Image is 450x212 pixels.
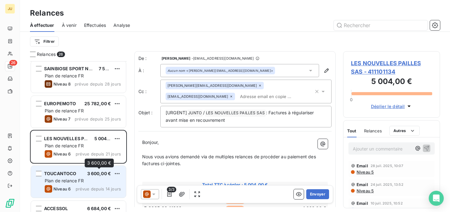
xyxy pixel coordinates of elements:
[75,81,121,86] span: prévue depuis 28 jours
[357,201,368,206] span: Email
[226,206,244,211] span: 37 jours
[76,151,121,156] span: prévue depuis 21 jours
[53,151,71,156] span: Niveau 6
[167,84,257,87] span: [PERSON_NAME][EMAIL_ADDRESS][DOMAIN_NAME]
[203,110,205,115] span: /
[30,22,54,28] span: À effectuer
[75,116,121,121] span: prévue depuis 25 jours
[266,205,326,212] td: 1 068,00 €
[371,164,403,168] span: 28 juil. 2025, 10:07
[357,182,368,187] span: Email
[87,171,111,176] span: 3 600,00 €
[166,110,187,115] span: [URGENT]
[5,198,15,208] img: Logo LeanPay
[192,57,254,60] span: - [EMAIL_ADDRESS][DOMAIN_NAME]
[187,110,203,117] span: JUNTO
[45,73,84,78] span: Plan de relance FR
[369,103,414,110] button: Déplier le détail
[53,81,71,86] span: Niveau 8
[429,191,444,206] div: Open Intercom Messenger
[87,160,111,165] span: 3 600,00 €
[5,4,15,14] div: JU
[356,170,374,175] span: Niveau 5
[30,37,59,47] button: Filtrer
[167,95,228,98] span: [EMAIL_ADDRESS][DOMAIN_NAME]
[138,88,160,95] label: Cc :
[44,171,77,176] span: TOUCANTOCO
[87,206,111,211] span: 6 684,00 €
[5,61,15,71] a: 26
[351,76,432,88] h3: 5 004,00 €
[347,128,357,133] span: Tout
[357,163,368,168] span: Email
[167,68,273,73] div: <[PERSON_NAME][EMAIL_ADDRESS][DOMAIN_NAME]>
[138,110,152,115] span: Objet :
[84,22,106,28] span: Effectuées
[142,154,317,166] span: Nous vous avions demandé via de multiples relances de procéder au paiement des factures ci-jointes.
[162,57,190,60] span: [PERSON_NAME]
[205,110,266,117] span: LES NOUVELLES PAILLES SAS
[76,186,121,191] span: prévue depuis 14 jours
[30,61,127,212] div: grid
[356,207,379,212] span: Notification
[30,7,64,19] h3: Relances
[167,187,176,192] span: 3/3
[44,206,68,211] span: ACCESSOL
[53,186,71,191] span: Niveau 6
[237,92,310,101] input: Adresse email en copie ...
[44,66,141,71] span: SAINBIOSE SPORT NUTRITION ET BIEN ETRE
[371,201,403,205] span: 10 juil. 2025, 10:52
[44,136,109,141] span: LES NOUVELLES PAILLES SAS
[371,103,405,110] span: Déplier le détail
[167,68,185,73] em: Aucun nom
[138,67,160,74] label: À :
[371,183,403,186] span: 24 juil. 2025, 13:52
[45,108,84,113] span: Plan de relance FR
[62,22,77,28] span: À venir
[143,182,327,188] span: Total TTC à régler : 5 004,00 €
[351,59,432,76] span: LES NOUVELLES PAILLES SAS - 411101134
[99,66,122,71] span: 7 524,00 €
[94,136,118,141] span: 5 004,00 €
[57,52,65,57] span: 26
[350,97,352,102] span: 0
[142,140,159,145] span: Bonjour,
[44,101,76,106] span: EUROPEMOTO
[37,51,56,57] span: Relances
[45,178,84,183] span: Plan de relance FR
[53,116,70,121] span: Niveau 7
[138,55,160,62] span: De :
[389,126,420,136] button: Autres
[306,189,329,199] button: Envoyer
[84,101,111,106] span: 25 782,00 €
[356,188,374,193] span: Niveau 5
[9,60,17,66] span: 26
[45,143,84,148] span: Plan de relance FR
[166,110,315,123] span: : Factures à régulariser avant mise en recouvrement
[364,128,382,133] span: Relances
[334,20,427,30] input: Rechercher
[113,22,130,28] span: Analyse
[144,205,182,211] span: F-2025-06-11208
